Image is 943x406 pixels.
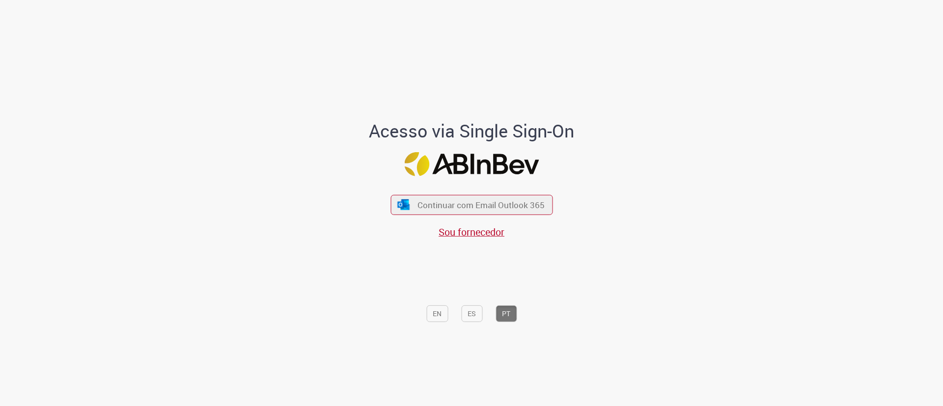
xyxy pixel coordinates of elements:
h1: Acesso via Single Sign-On [335,121,608,141]
img: ícone Azure/Microsoft 360 [397,199,411,210]
button: PT [496,305,517,322]
button: ES [461,305,482,322]
button: ícone Azure/Microsoft 360 Continuar com Email Outlook 365 [390,195,553,215]
button: EN [426,305,448,322]
span: Continuar com Email Outlook 365 [417,199,545,211]
a: Sou fornecedor [439,225,504,239]
img: Logo ABInBev [404,152,539,176]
